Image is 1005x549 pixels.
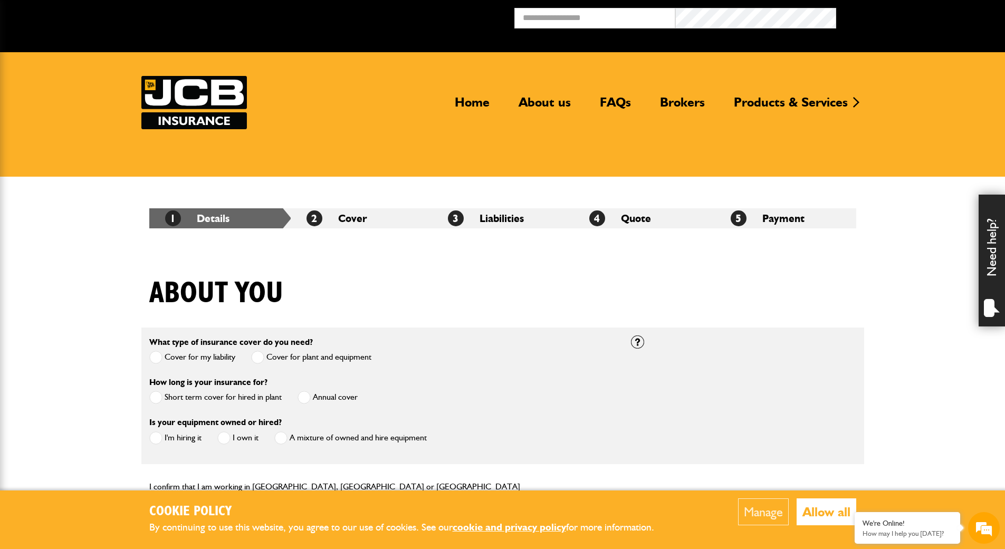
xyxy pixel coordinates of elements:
button: Allow all [797,498,856,525]
label: What type of insurance cover do you need? [149,338,313,346]
span: 4 [589,210,605,226]
li: Details [149,208,291,228]
button: Broker Login [836,8,997,24]
span: 3 [448,210,464,226]
span: 1 [165,210,181,226]
span: 2 [307,210,322,226]
label: I own it [217,431,259,445]
p: How may I help you today? [863,529,952,537]
p: By continuing to use this website, you agree to our use of cookies. See our for more information. [149,519,672,536]
li: Cover [291,208,432,228]
li: Liabilities [432,208,573,228]
label: How long is your insurance for? [149,378,267,387]
label: Is your equipment owned or hired? [149,418,282,427]
a: JCB Insurance Services [141,76,247,129]
button: Manage [738,498,789,525]
img: JCB Insurance Services logo [141,76,247,129]
a: Products & Services [726,94,856,119]
label: Short term cover for hired in plant [149,391,282,404]
label: I confirm that I am working in [GEOGRAPHIC_DATA], [GEOGRAPHIC_DATA] or [GEOGRAPHIC_DATA] [149,483,520,491]
a: Home [447,94,497,119]
label: I'm hiring it [149,431,202,445]
div: Need help? [979,195,1005,326]
a: FAQs [592,94,639,119]
label: Cover for my liability [149,351,235,364]
a: Brokers [652,94,713,119]
div: We're Online! [863,519,952,528]
label: A mixture of owned and hire equipment [274,431,427,445]
span: 5 [731,210,746,226]
label: Annual cover [298,391,358,404]
label: Cover for plant and equipment [251,351,371,364]
li: Payment [715,208,856,228]
li: Quote [573,208,715,228]
a: About us [511,94,579,119]
h2: Cookie Policy [149,504,672,520]
h1: About you [149,276,283,311]
a: cookie and privacy policy [453,521,566,533]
